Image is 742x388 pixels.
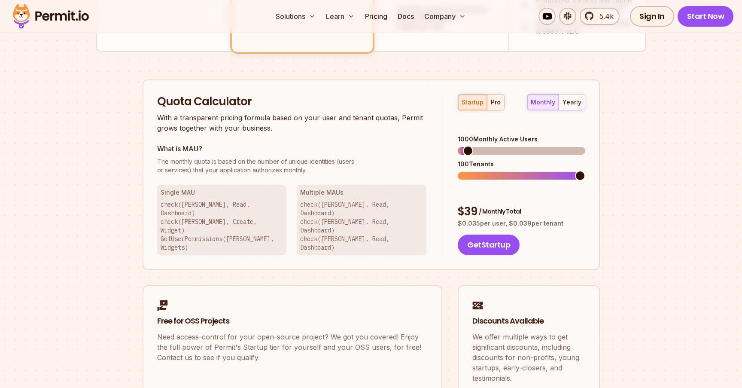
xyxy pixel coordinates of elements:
[678,6,734,27] a: Start Now
[157,94,427,110] h2: Quota Calculator
[300,200,423,252] p: check([PERSON_NAME], Read, Dashboard) check([PERSON_NAME], Read, Dashboard) check([PERSON_NAME], ...
[472,316,585,327] h2: Discounts Available
[322,8,358,25] button: Learn
[458,219,585,228] p: $ 0.035 per user, $ 0.039 per tenant
[157,316,428,327] h2: Free for OSS Projects
[394,8,417,25] a: Docs
[421,8,469,25] button: Company
[157,157,427,174] p: or services) that your application authorizes monthly.
[458,204,585,220] div: $ 39
[161,188,283,197] h3: Single MAU
[472,332,585,383] p: We offer multiple ways to get significant discounts, including discounts for non-profits, young s...
[157,113,427,133] p: With a transparent pricing formula based on your user and tenant quotas, Permit grows together wi...
[580,8,620,25] a: 5.4k
[491,98,501,107] div: pro
[630,6,674,27] a: Sign In
[458,135,585,144] div: 1000 Monthly Active Users
[479,207,521,216] span: / Monthly Total
[458,235,520,255] button: GetStartup
[362,8,391,25] a: Pricing
[157,157,427,166] span: The monthly quota is based on the number of unique identities (users
[157,332,428,363] p: Need access-control for your open-source project? We got you covered! Enjoy the full power of Per...
[563,98,581,107] div: yearly
[458,160,585,168] div: 100 Tenants
[300,188,423,197] h3: Multiple MAUs
[272,8,319,25] button: Solutions
[9,2,93,31] img: Permit logo
[161,200,283,252] p: check([PERSON_NAME], Read, Dashboard) check([PERSON_NAME], Create, Widget) GetUserPermissions([PE...
[157,144,427,154] h3: What is MAU?
[594,11,614,21] span: 5.4k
